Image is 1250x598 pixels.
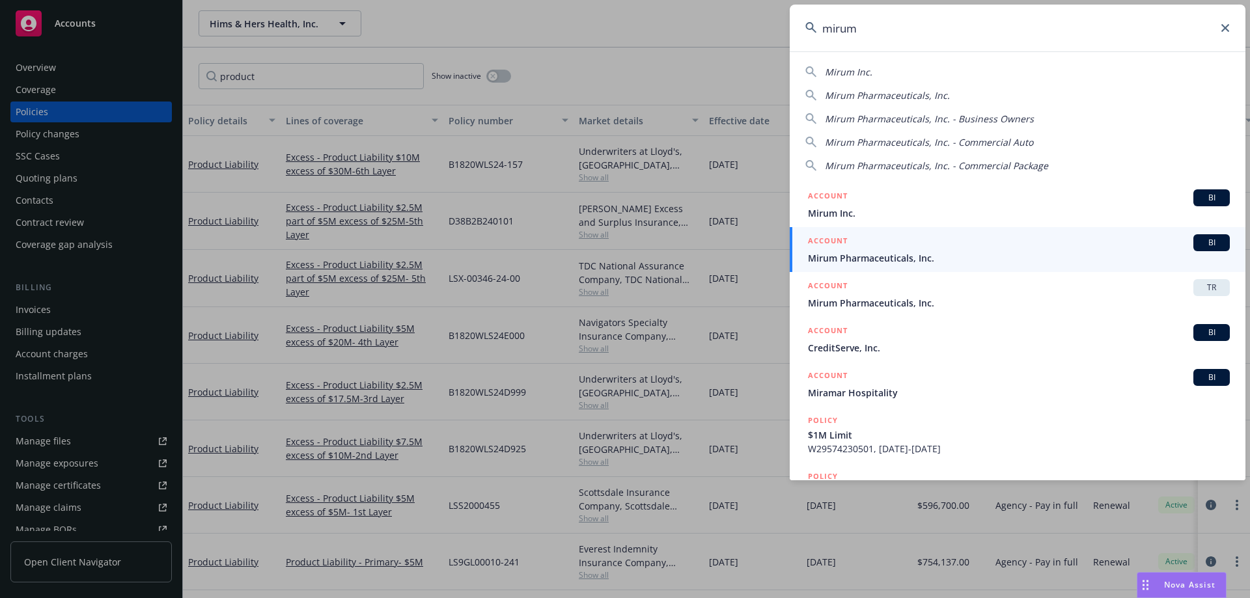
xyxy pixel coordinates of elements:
a: ACCOUNTBIMirum Pharmaceuticals, Inc. [790,227,1245,272]
h5: ACCOUNT [808,189,848,205]
span: W29574230501, [DATE]-[DATE] [808,442,1230,455]
span: Mirum Pharmaceuticals, Inc. - Commercial Auto [825,136,1033,148]
span: Mirum Pharmaceuticals, Inc. [808,251,1230,265]
h5: POLICY [808,470,838,483]
h5: ACCOUNT [808,234,848,250]
a: POLICY$1M LimitW29574230501, [DATE]-[DATE] [790,407,1245,463]
span: $1M Limit [808,428,1230,442]
span: BI [1199,327,1225,338]
h5: ACCOUNT [808,324,848,340]
span: Mirum Inc. [825,66,872,78]
h5: ACCOUNT [808,369,848,385]
a: ACCOUNTBIMirum Inc. [790,182,1245,227]
span: TR [1199,282,1225,293]
div: Drag to move [1137,573,1154,597]
span: Mirum Pharmaceuticals, Inc. - Commercial Package [825,159,1048,172]
span: Mirum Pharmaceuticals, Inc. [825,89,950,102]
a: ACCOUNTBIMiramar Hospitality [790,362,1245,407]
span: Mirum Pharmaceuticals, Inc. - Business Owners [825,113,1034,125]
h5: ACCOUNT [808,279,848,295]
a: POLICY [790,463,1245,519]
h5: POLICY [808,414,838,427]
span: BI [1199,237,1225,249]
span: Nova Assist [1164,579,1215,590]
span: Mirum Pharmaceuticals, Inc. [808,296,1230,310]
span: Miramar Hospitality [808,386,1230,400]
span: Mirum Inc. [808,206,1230,220]
a: ACCOUNTTRMirum Pharmaceuticals, Inc. [790,272,1245,317]
a: ACCOUNTBICreditServe, Inc. [790,317,1245,362]
span: BI [1199,192,1225,204]
button: Nova Assist [1137,572,1227,598]
span: BI [1199,372,1225,383]
input: Search... [790,5,1245,51]
span: CreditServe, Inc. [808,341,1230,355]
